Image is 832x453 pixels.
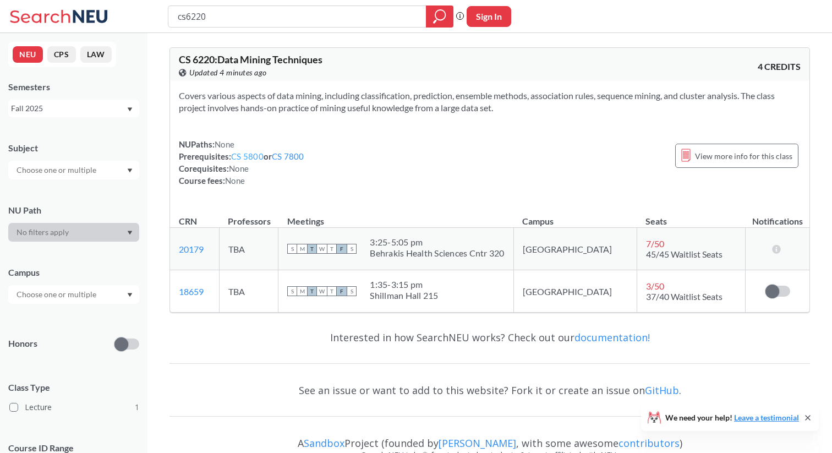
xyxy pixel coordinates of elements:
[231,151,264,161] a: CS 5800
[646,238,664,249] span: 7 / 50
[287,286,297,296] span: S
[179,215,197,227] div: CRN
[646,281,664,291] span: 3 / 50
[177,7,418,26] input: Class, professor, course number, "phrase"
[439,436,516,450] a: [PERSON_NAME]
[467,6,511,27] button: Sign In
[179,138,304,187] div: NUPaths: Prerequisites: or Corequisites: Course fees:
[618,436,680,450] a: contributors
[179,286,204,297] a: 18659
[758,61,801,73] span: 4 CREDITS
[229,163,249,173] span: None
[47,46,76,63] button: CPS
[127,231,133,235] svg: Dropdown arrow
[179,244,204,254] a: 20179
[272,151,304,161] a: CS 7800
[646,249,722,259] span: 45/45 Waitlist Seats
[9,400,139,414] label: Lecture
[370,248,504,259] div: Behrakis Health Sciences Cntr 320
[127,168,133,173] svg: Dropdown arrow
[8,285,139,304] div: Dropdown arrow
[317,244,327,254] span: W
[637,204,746,228] th: Seats
[665,414,799,422] span: We need your help!
[297,244,307,254] span: M
[8,161,139,179] div: Dropdown arrow
[734,413,799,422] a: Leave a testimonial
[8,223,139,242] div: Dropdown arrow
[646,291,722,302] span: 37/40 Waitlist Seats
[287,244,297,254] span: S
[370,279,438,290] div: 1:35 - 3:15 pm
[8,266,139,279] div: Campus
[169,321,810,353] div: Interested in how SearchNEU works? Check out our
[127,107,133,112] svg: Dropdown arrow
[433,9,446,24] svg: magnifying glass
[80,46,112,63] button: LAW
[11,288,103,301] input: Choose one or multiple
[337,286,347,296] span: F
[219,228,278,270] td: TBA
[307,244,317,254] span: T
[513,270,637,313] td: [GEOGRAPHIC_DATA]
[304,436,344,450] a: Sandbox
[13,46,43,63] button: NEU
[11,163,103,177] input: Choose one or multiple
[215,139,234,149] span: None
[370,290,438,301] div: Shillman Hall 215
[225,176,245,185] span: None
[8,81,139,93] div: Semesters
[513,228,637,270] td: [GEOGRAPHIC_DATA]
[219,270,278,313] td: TBA
[169,374,810,406] div: See an issue or want to add to this website? Fork it or create an issue on .
[695,149,792,163] span: View more info for this class
[297,286,307,296] span: M
[307,286,317,296] span: T
[337,244,347,254] span: F
[8,100,139,117] div: Fall 2025Dropdown arrow
[574,331,650,344] a: documentation!
[327,244,337,254] span: T
[746,204,809,228] th: Notifications
[426,6,453,28] div: magnifying glass
[169,427,810,449] div: A Project (founded by , with some awesome )
[8,204,139,216] div: NU Path
[347,286,357,296] span: S
[347,244,357,254] span: S
[189,67,267,79] span: Updated 4 minutes ago
[219,204,278,228] th: Professors
[11,102,126,114] div: Fall 2025
[8,142,139,154] div: Subject
[179,90,801,114] section: Covers various aspects of data mining, including classification, prediction, ensemble methods, as...
[127,293,133,297] svg: Dropdown arrow
[327,286,337,296] span: T
[317,286,327,296] span: W
[645,384,679,397] a: GitHub
[135,401,139,413] span: 1
[8,337,37,350] p: Honors
[513,204,637,228] th: Campus
[8,381,139,394] span: Class Type
[278,204,513,228] th: Meetings
[370,237,504,248] div: 3:25 - 5:05 pm
[179,53,322,66] span: CS 6220 : Data Mining Techniques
